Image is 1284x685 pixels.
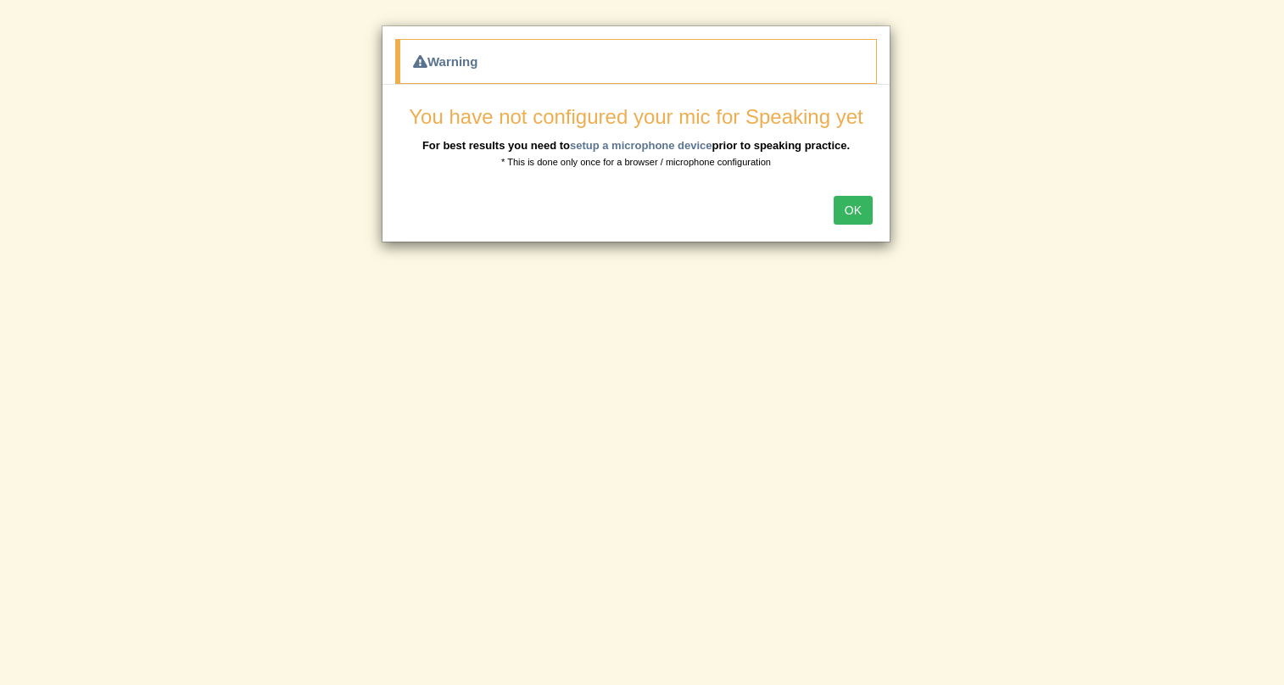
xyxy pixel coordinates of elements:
[570,139,712,152] a: setup a microphone device
[834,196,873,225] button: OK
[409,105,863,128] span: You have not configured your mic for Speaking yet
[395,39,877,84] div: Warning
[501,157,771,167] small: * This is done only once for a browser / microphone configuration
[422,139,850,152] b: For best results you need to prior to speaking practice.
